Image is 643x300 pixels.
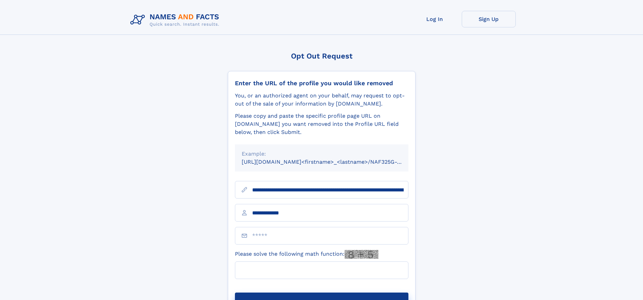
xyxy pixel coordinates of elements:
label: Please solve the following math function: [235,250,378,259]
div: Opt Out Request [228,52,416,60]
div: Enter the URL of the profile you would like removed [235,79,408,87]
small: [URL][DOMAIN_NAME]<firstname>_<lastname>/NAF325G-xxxxxxxx [242,159,421,165]
img: Logo Names and Facts [128,11,225,29]
div: You, or an authorized agent on your behalf, may request to opt-out of the sale of your informatio... [235,92,408,108]
div: Example: [242,150,402,158]
a: Log In [408,11,462,27]
a: Sign Up [462,11,516,27]
div: Please copy and paste the specific profile page URL on [DOMAIN_NAME] you want removed into the Pr... [235,112,408,136]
